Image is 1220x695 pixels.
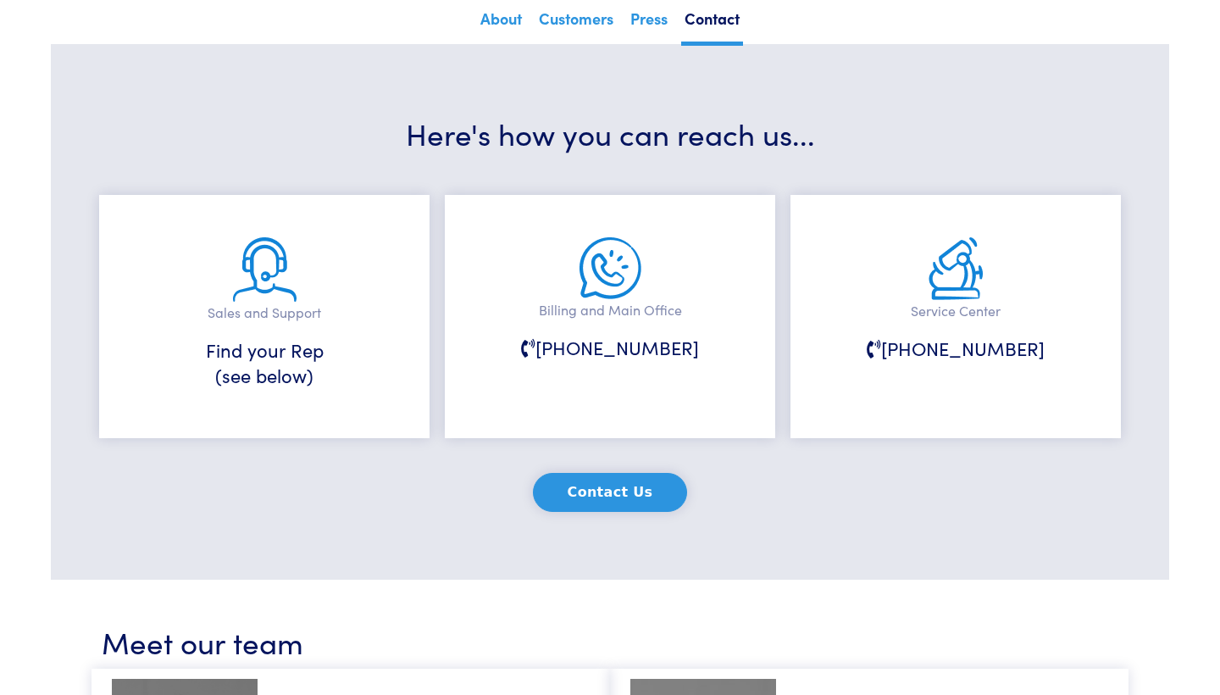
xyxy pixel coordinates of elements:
[579,237,641,299] img: main-office.png
[833,336,1079,362] h6: [PHONE_NUMBER]
[102,112,1118,153] h3: Here's how you can reach us...
[929,237,983,300] img: service.png
[487,335,733,361] h6: [PHONE_NUMBER]
[102,620,1118,662] h3: Meet our team
[487,299,733,321] p: Billing and Main Office
[477,4,525,42] a: About
[533,473,688,512] button: Contact Us
[141,337,387,390] h6: Find your Rep (see below)
[535,4,617,42] a: Customers
[141,302,387,324] p: Sales and Support
[627,4,671,42] a: Press
[681,4,743,46] a: Contact
[833,300,1079,322] p: Service Center
[233,237,297,302] img: sales-and-support.png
